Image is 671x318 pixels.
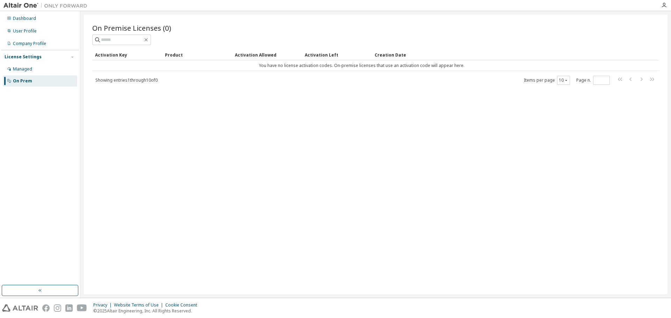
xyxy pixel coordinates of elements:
[559,77,568,83] button: 10
[375,49,628,60] div: Creation Date
[13,28,37,34] div: User Profile
[114,302,165,308] div: Website Terms of Use
[3,2,91,9] img: Altair One
[54,304,61,312] img: instagram.svg
[65,304,73,312] img: linkedin.svg
[524,76,570,85] span: Items per page
[95,77,158,83] span: Showing entries 1 through 10 of 0
[576,76,610,85] span: Page n.
[235,49,299,60] div: Activation Allowed
[42,304,50,312] img: facebook.svg
[5,54,42,60] div: License Settings
[2,304,38,312] img: altair_logo.svg
[95,49,159,60] div: Activation Key
[92,23,171,33] span: On Premise Licenses (0)
[165,302,201,308] div: Cookie Consent
[305,49,369,60] div: Activation Left
[77,304,87,312] img: youtube.svg
[13,41,46,46] div: Company Profile
[13,78,32,84] div: On Prem
[93,302,114,308] div: Privacy
[13,16,36,21] div: Dashboard
[13,66,32,72] div: Managed
[92,60,631,71] td: You have no license activation codes. On-premise licenses that use an activation code will appear...
[93,308,201,314] p: © 2025 Altair Engineering, Inc. All Rights Reserved.
[165,49,229,60] div: Product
